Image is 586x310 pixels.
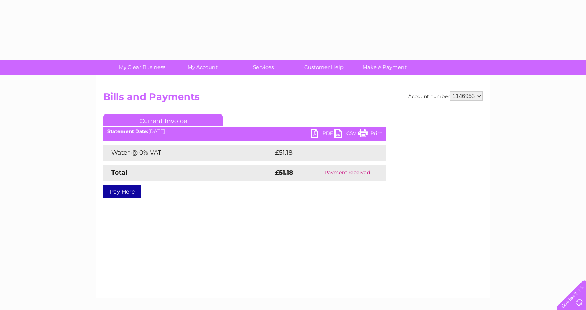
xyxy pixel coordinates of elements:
[311,129,334,140] a: PDF
[358,129,382,140] a: Print
[107,128,148,134] b: Statement Date:
[103,145,273,161] td: Water @ 0% VAT
[170,60,236,75] a: My Account
[103,129,386,134] div: [DATE]
[334,129,358,140] a: CSV
[408,91,483,101] div: Account number
[352,60,417,75] a: Make A Payment
[230,60,296,75] a: Services
[109,60,175,75] a: My Clear Business
[111,169,128,176] strong: Total
[103,114,223,126] a: Current Invoice
[291,60,357,75] a: Customer Help
[103,91,483,106] h2: Bills and Payments
[273,145,369,161] td: £51.18
[275,169,293,176] strong: £51.18
[308,165,386,181] td: Payment received
[103,185,141,198] a: Pay Here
